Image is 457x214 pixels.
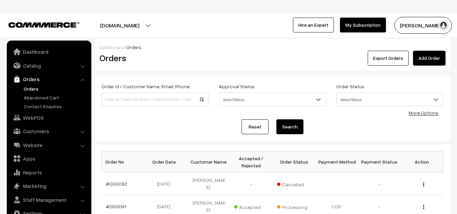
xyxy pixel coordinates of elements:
[102,151,144,172] th: Order No
[276,119,303,134] button: Search
[336,83,364,90] label: Order Status
[99,53,208,63] h2: Orders
[219,83,255,90] label: Approval Status
[8,20,68,28] a: COMMMERCE
[22,85,89,92] a: Orders
[8,152,89,165] a: Apps
[315,151,358,172] th: Payment Method
[337,94,443,105] span: Select Status
[8,125,89,137] a: Customers
[106,204,126,209] a: #OD0091
[230,151,272,172] th: Accepted / Rejected
[126,44,141,50] span: Orders
[394,17,452,34] button: [PERSON_NAME]…
[8,60,89,72] a: Catalog
[358,151,401,172] th: Payment Status
[8,46,89,58] a: Dashboard
[423,205,424,209] img: Menu
[8,112,89,124] a: WebPOS
[277,179,311,188] span: Cancelled
[144,151,187,172] th: Order Date
[401,151,443,172] th: Action
[336,93,443,106] span: Select Status
[8,22,79,27] img: COMMMERCE
[8,73,89,85] a: Orders
[22,94,89,101] a: Abandoned Cart
[423,182,424,187] img: Menu
[101,83,189,90] label: Order Id / Customer Name, Email, Phone
[234,202,268,211] span: Accepted
[106,181,127,187] a: #OD0092
[187,151,230,172] th: Customer Name
[8,194,89,206] a: Staff Management
[242,119,269,134] a: Reset
[277,202,311,211] span: Processing
[99,44,445,51] div: /
[8,166,89,179] a: Reports
[219,93,326,106] span: Select Status
[438,20,449,30] img: user
[99,44,124,50] a: Dashboard
[101,93,209,106] input: Order Id / Customer Name / Customer Email / Customer Phone
[187,172,230,195] td: [PERSON_NAME]
[219,94,326,105] span: Select Status
[76,17,163,34] button: [DOMAIN_NAME]
[340,18,386,32] a: My Subscription
[273,151,315,172] th: Order Status
[230,172,272,195] td: -
[358,172,401,195] td: -
[8,139,89,151] a: Website
[413,51,445,66] a: Add Order
[293,18,334,32] a: Hire an Expert
[8,180,89,192] a: Marketing
[144,172,187,195] td: [DATE]
[22,103,89,110] a: Contact Enquires
[368,51,409,66] button: Export Orders
[409,110,438,116] a: More Options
